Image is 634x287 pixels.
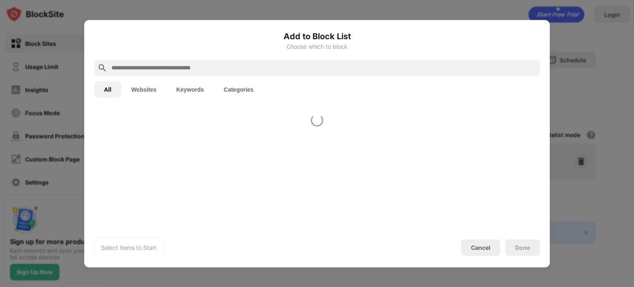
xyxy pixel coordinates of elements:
[94,81,121,97] button: All
[214,81,263,97] button: Categories
[97,63,107,73] img: search.svg
[101,243,156,251] div: Select Items to Start
[94,43,540,50] div: Choose which to block
[94,30,540,42] h6: Add to Block List
[121,81,166,97] button: Websites
[166,81,214,97] button: Keywords
[515,244,530,251] div: Done
[471,244,490,251] div: Cancel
